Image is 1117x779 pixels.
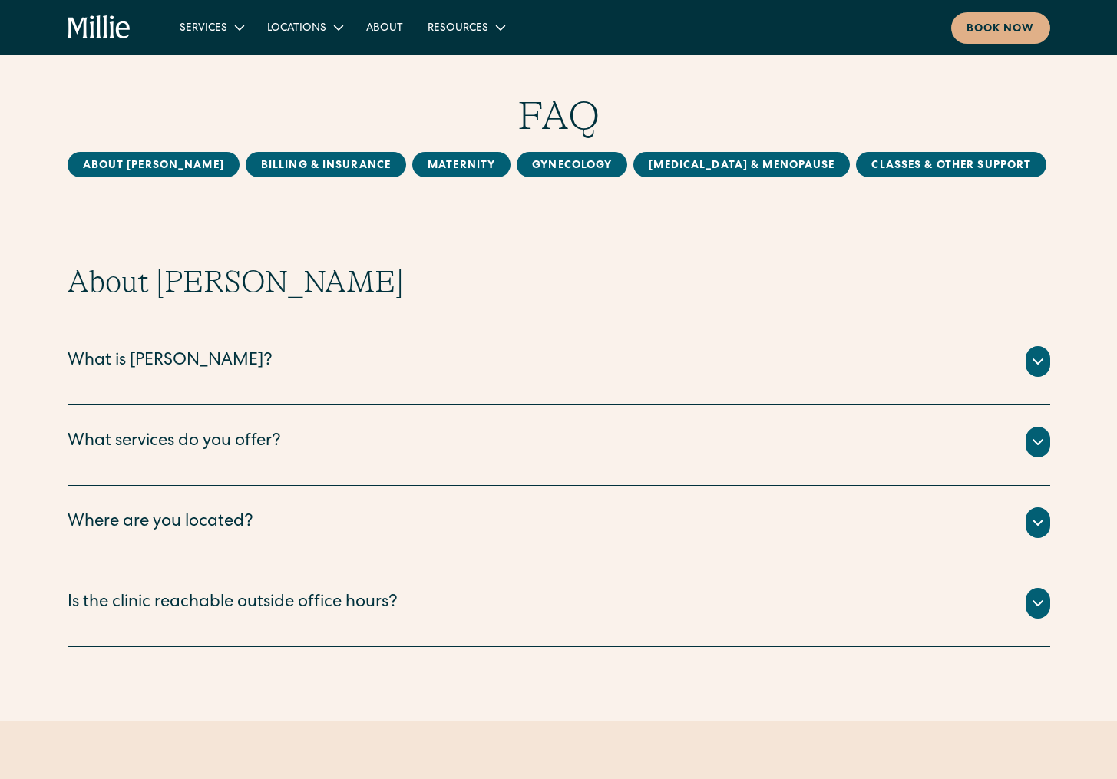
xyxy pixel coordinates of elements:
[68,152,240,177] a: About [PERSON_NAME]
[68,263,1050,300] h2: About [PERSON_NAME]
[267,21,326,37] div: Locations
[68,349,273,375] div: What is [PERSON_NAME]?
[517,152,627,177] a: Gynecology
[428,21,488,37] div: Resources
[255,15,354,40] div: Locations
[967,21,1035,38] div: Book now
[68,430,281,455] div: What services do you offer?
[412,152,511,177] a: MAternity
[68,92,1050,140] h1: FAQ
[180,21,227,37] div: Services
[68,591,398,616] div: Is the clinic reachable outside office hours?
[167,15,255,40] div: Services
[354,15,415,40] a: About
[415,15,516,40] div: Resources
[633,152,850,177] a: [MEDICAL_DATA] & Menopause
[68,15,131,40] a: home
[856,152,1046,177] a: Classes & Other Support
[68,510,253,536] div: Where are you located?
[246,152,406,177] a: Billing & Insurance
[951,12,1050,44] a: Book now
